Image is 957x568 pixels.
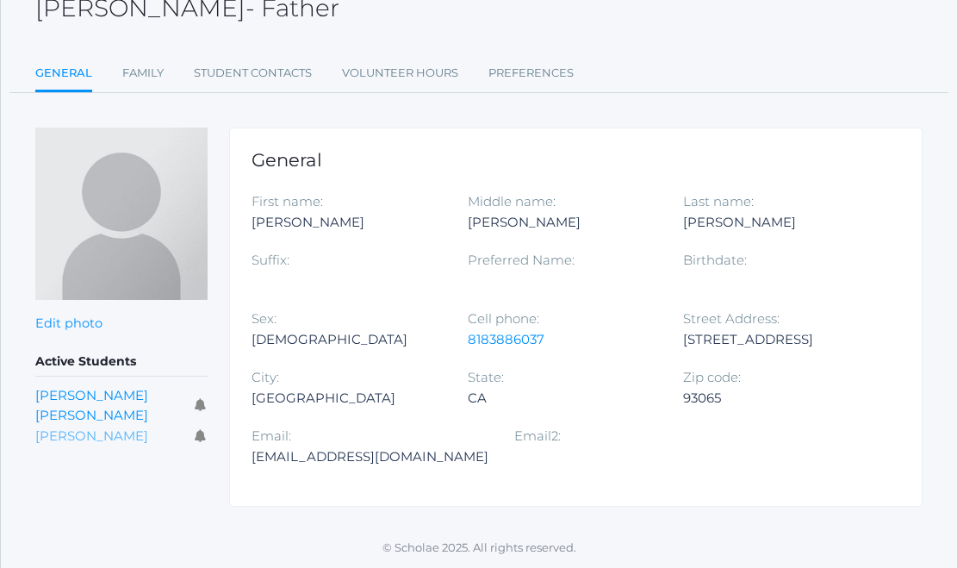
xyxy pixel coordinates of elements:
[35,387,148,424] a: [PERSON_NAME] [PERSON_NAME]
[194,56,312,91] a: Student Contacts
[468,331,544,347] a: 8183886037
[252,212,442,233] div: [PERSON_NAME]
[252,329,442,350] div: [DEMOGRAPHIC_DATA]
[35,428,148,444] a: [PERSON_NAME]
[252,150,900,170] h1: General
[468,252,575,268] label: Preferred Name:
[35,315,103,331] a: Edit photo
[683,212,873,233] div: [PERSON_NAME]
[252,388,442,409] div: [GEOGRAPHIC_DATA]
[468,369,504,385] label: State:
[252,446,488,467] div: [EMAIL_ADDRESS][DOMAIN_NAME]
[683,369,741,385] label: Zip code:
[35,347,208,377] h5: Active Students
[1,540,957,557] p: © Scholae 2025. All rights reserved.
[252,252,289,268] label: Suffix:
[683,193,754,209] label: Last name:
[468,388,658,409] div: CA
[252,369,279,385] label: City:
[195,399,208,412] i: Receives communications for this student
[252,428,291,444] label: Email:
[468,193,556,209] label: Middle name:
[468,310,539,327] label: Cell phone:
[35,128,208,300] img: Garrett Crosby
[468,212,658,233] div: [PERSON_NAME]
[252,310,277,327] label: Sex:
[35,56,92,93] a: General
[342,56,458,91] a: Volunteer Hours
[683,388,873,409] div: 93065
[683,252,747,268] label: Birthdate:
[195,430,208,443] i: Receives communications for this student
[122,56,164,91] a: Family
[683,310,780,327] label: Street Address:
[252,193,323,209] label: First name:
[683,329,873,350] div: [STREET_ADDRESS]
[514,428,561,444] label: Email2:
[488,56,574,91] a: Preferences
